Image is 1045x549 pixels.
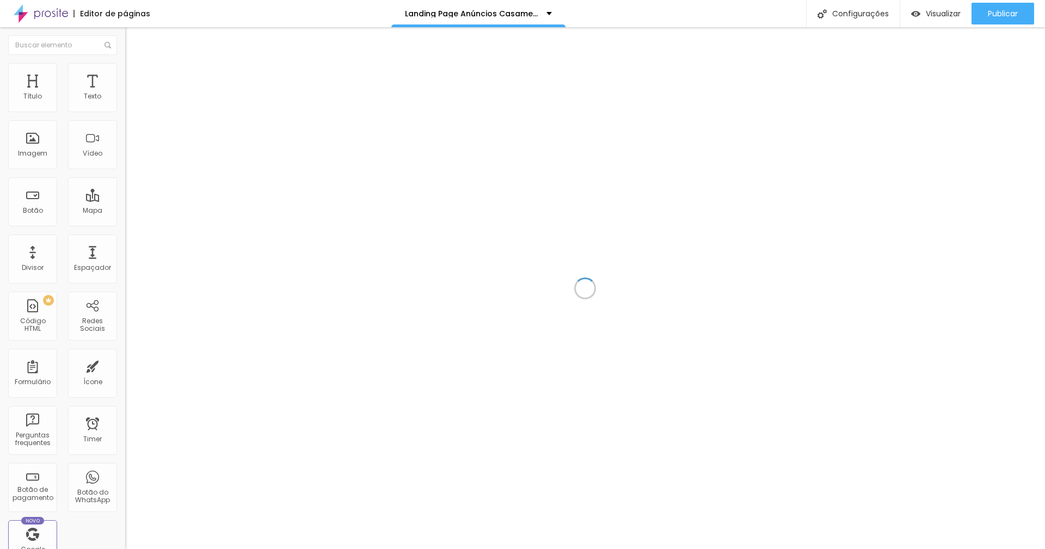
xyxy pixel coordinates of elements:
img: Icone [817,9,827,18]
div: Vídeo [83,150,102,157]
div: Botão [23,207,43,214]
div: Espaçador [74,264,111,272]
span: Publicar [988,9,1018,18]
div: Código HTML [11,317,54,333]
button: Visualizar [900,3,972,24]
div: Título [23,92,42,100]
img: Icone [104,42,111,48]
div: Editor de páginas [73,10,150,17]
p: Landing Page Anúncios Casamento [405,10,538,17]
div: Ícone [83,378,102,386]
input: Buscar elemento [8,35,117,55]
div: Perguntas frequentes [11,431,54,447]
div: Redes Sociais [71,317,114,333]
div: Divisor [22,264,44,272]
div: Timer [83,435,102,443]
img: view-1.svg [911,9,920,18]
div: Formulário [15,378,51,386]
div: Mapa [83,207,102,214]
div: Botão de pagamento [11,486,54,502]
div: Imagem [18,150,47,157]
div: Novo [21,517,45,525]
div: Botão do WhatsApp [71,489,114,504]
button: Publicar [972,3,1034,24]
div: Texto [84,92,101,100]
span: Visualizar [926,9,961,18]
